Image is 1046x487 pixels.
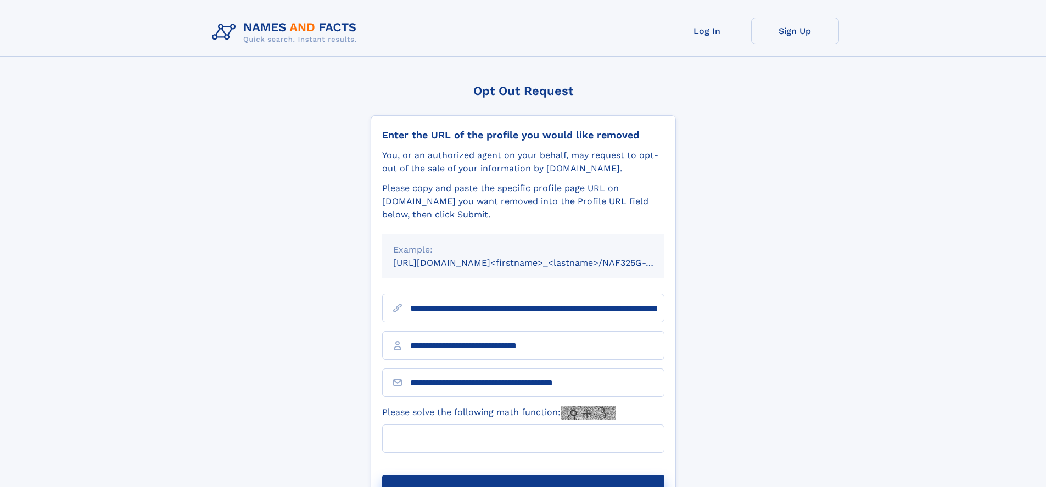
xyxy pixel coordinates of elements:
small: [URL][DOMAIN_NAME]<firstname>_<lastname>/NAF325G-xxxxxxxx [393,258,685,268]
a: Log In [663,18,751,44]
div: You, or an authorized agent on your behalf, may request to opt-out of the sale of your informatio... [382,149,664,175]
div: Opt Out Request [371,84,676,98]
div: Example: [393,243,653,256]
div: Enter the URL of the profile you would like removed [382,129,664,141]
a: Sign Up [751,18,839,44]
div: Please copy and paste the specific profile page URL on [DOMAIN_NAME] you want removed into the Pr... [382,182,664,221]
img: Logo Names and Facts [208,18,366,47]
label: Please solve the following math function: [382,406,616,420]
